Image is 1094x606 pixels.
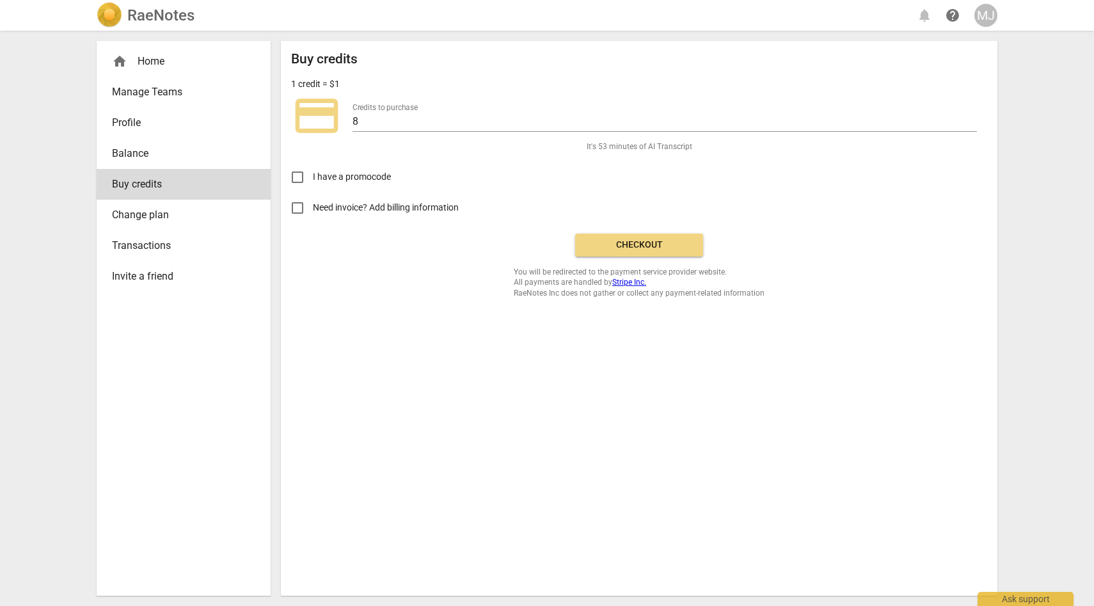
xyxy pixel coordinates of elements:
h2: RaeNotes [127,6,194,24]
button: MJ [974,4,997,27]
span: Buy credits [112,177,245,192]
span: Profile [112,115,245,131]
span: Balance [112,146,245,161]
a: Change plan [97,200,271,230]
span: Change plan [112,207,245,223]
div: Home [97,46,271,77]
span: I have a promocode [313,170,391,184]
button: Checkout [575,234,703,257]
h2: Buy credits [291,51,358,67]
a: LogoRaeNotes [97,3,194,28]
span: credit_card [291,90,342,141]
a: Manage Teams [97,77,271,108]
p: 1 credit = $1 [291,77,340,91]
a: Invite a friend [97,261,271,292]
a: Stripe Inc. [612,278,646,287]
span: It's 53 minutes of AI Transcript [587,141,692,152]
img: Logo [97,3,122,28]
span: home [112,54,127,69]
div: Ask support [978,592,1074,606]
a: Balance [97,138,271,169]
span: Invite a friend [112,269,245,284]
a: Transactions [97,230,271,261]
div: Home [112,54,245,69]
span: Need invoice? Add billing information [313,201,461,214]
label: Credits to purchase [353,104,418,111]
span: Checkout [585,239,693,251]
a: Help [941,4,964,27]
span: You will be redirected to the payment service provider website. All payments are handled by RaeNo... [514,267,765,299]
span: Transactions [112,238,245,253]
a: Profile [97,108,271,138]
span: help [945,8,960,23]
a: Buy credits [97,169,271,200]
span: Manage Teams [112,84,245,100]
